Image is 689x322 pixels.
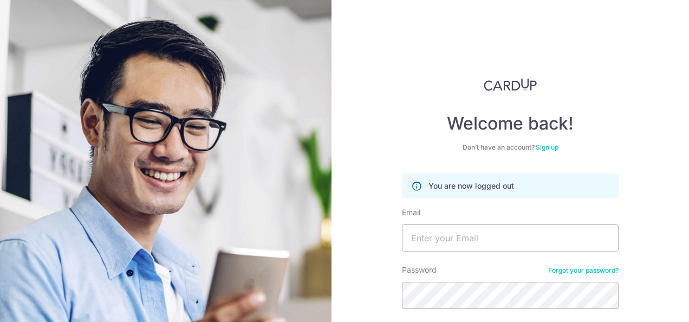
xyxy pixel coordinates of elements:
[484,78,537,91] img: CardUp Logo
[548,266,619,275] a: Forgot your password?
[402,113,619,134] h4: Welcome back!
[536,143,558,151] a: Sign up
[402,265,437,275] label: Password
[402,143,619,152] div: Don’t have an account?
[402,207,420,218] label: Email
[402,224,619,252] input: Enter your Email
[428,181,514,191] p: You are now logged out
